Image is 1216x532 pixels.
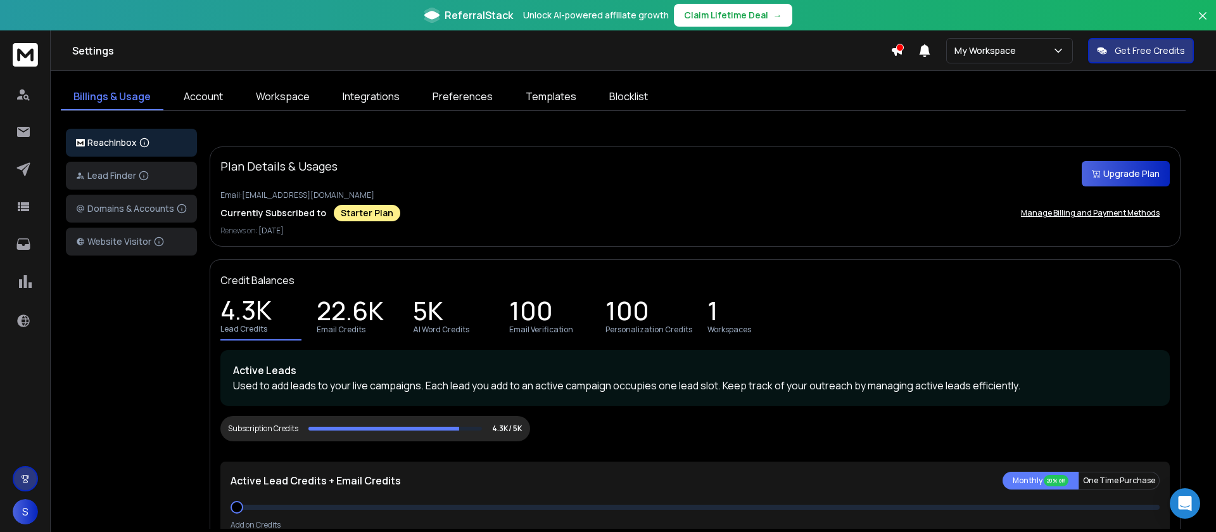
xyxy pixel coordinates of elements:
[605,304,649,322] p: 100
[707,325,751,335] p: Workspaces
[1079,472,1160,490] button: One Time Purchase
[605,325,692,335] p: Personalization Credits
[317,304,384,322] p: 22.6K
[334,205,400,221] div: Starter Plan
[1011,200,1170,226] button: Manage Billing and Payment Methods
[66,162,197,190] button: Lead Finder
[1082,161,1170,186] button: Upgrade Plan
[509,325,573,335] p: Email Verification
[1044,475,1068,486] div: 20% off
[220,226,1170,236] p: Renews on:
[258,225,284,236] span: [DATE]
[509,304,553,322] p: 100
[317,325,365,335] p: Email Credits
[220,157,338,175] p: Plan Details & Usages
[413,325,469,335] p: AI Word Credits
[171,84,236,110] a: Account
[13,499,38,524] button: S
[220,207,326,219] p: Currently Subscribed to
[1021,208,1160,218] p: Manage Billing and Payment Methods
[66,129,197,157] button: ReachInbox
[233,363,1157,378] p: Active Leads
[243,84,322,110] a: Workspace
[61,84,163,110] a: Billings & Usage
[220,273,294,288] p: Credit Balances
[76,139,85,147] img: logo
[1194,8,1211,38] button: Close banner
[954,44,1021,57] p: My Workspace
[66,228,197,256] button: Website Visitor
[1170,488,1200,519] div: Open Intercom Messenger
[228,424,298,434] div: Subscription Credits
[413,304,443,322] p: 5K
[707,304,718,322] p: 1
[513,84,589,110] a: Templates
[492,424,522,434] p: 4.3K/ 5K
[523,9,669,22] p: Unlock AI-powered affiliate growth
[1088,38,1194,63] button: Get Free Credits
[220,324,267,334] p: Lead Credits
[674,4,792,27] button: Claim Lifetime Deal→
[1115,44,1185,57] p: Get Free Credits
[1003,472,1079,490] button: Monthly 20% off
[597,84,661,110] a: Blocklist
[66,195,197,223] button: Domains & Accounts
[231,473,401,488] p: Active Lead Credits + Email Credits
[220,190,1170,200] p: Email: [EMAIL_ADDRESS][DOMAIN_NAME]
[420,84,505,110] a: Preferences
[231,520,281,530] p: Add on Credits
[233,378,1157,393] p: Used to add leads to your live campaigns. Each lead you add to an active campaign occupies one le...
[330,84,412,110] a: Integrations
[445,8,513,23] span: ReferralStack
[773,9,782,22] span: →
[72,43,890,58] h1: Settings
[220,304,272,321] p: 4.3K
